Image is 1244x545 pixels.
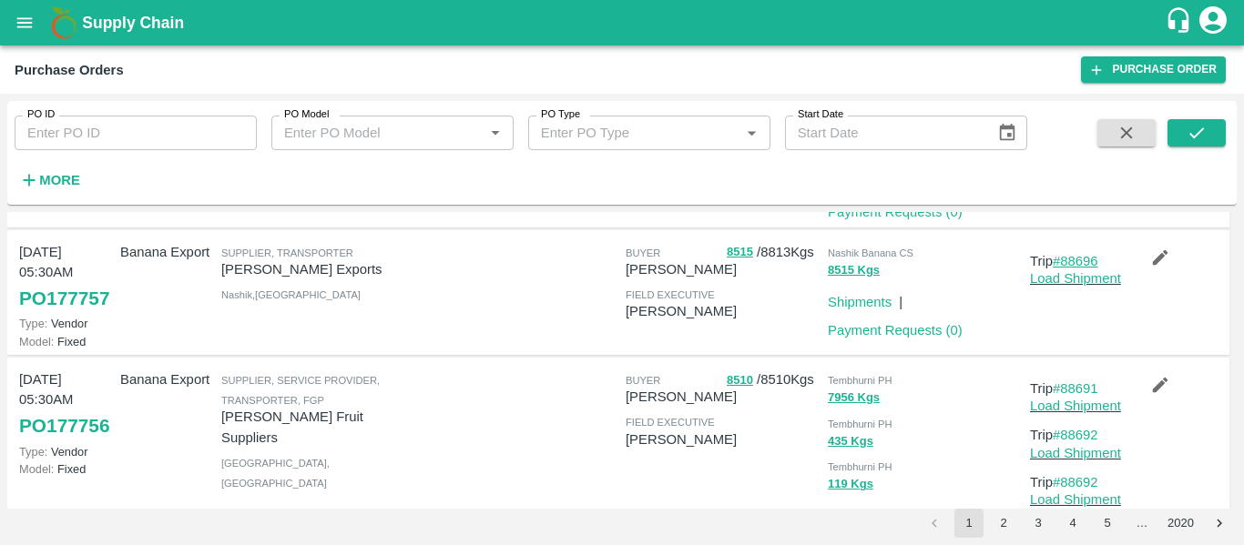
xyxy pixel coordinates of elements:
[221,259,416,279] p: [PERSON_NAME] Exports
[15,116,257,150] input: Enter PO ID
[1030,425,1124,445] p: Trip
[1093,509,1122,538] button: Go to page 5
[1030,399,1121,413] a: Load Shipment
[828,295,892,309] a: Shipments
[19,443,113,460] p: Vendor
[989,509,1018,538] button: Go to page 2
[19,317,47,330] span: Type:
[626,387,737,407] p: [PERSON_NAME]
[221,247,353,258] span: Supplier, Transporter
[221,375,380,406] span: Supplier, Service Provider, Transporter, FGP
[626,289,715,300] span: field executive
[120,369,214,389] p: Banana Export
[277,121,478,145] input: Enter PO Model
[19,409,109,442] a: PO177756
[828,474,873,495] button: 119 Kgs
[82,10,1165,35] a: Supply Chain
[1162,509,1199,538] button: Go to page 2020
[221,407,416,448] p: [PERSON_NAME] Fruit Suppliers
[626,301,737,321] p: [PERSON_NAME]
[19,333,113,350] p: Fixed
[19,460,113,478] p: Fixed
[1053,254,1098,268] a: #88696
[990,116,1025,150] button: Choose date
[892,500,902,527] div: |
[626,259,737,279] p: [PERSON_NAME]
[4,2,46,44] button: open drawer
[1053,381,1098,396] a: #88691
[954,509,984,538] button: page 1
[1024,509,1053,538] button: Go to page 3
[19,315,113,332] p: Vendor
[828,419,892,429] span: Tembhurni PH
[1205,509,1234,538] button: Go to next page
[917,509,1237,538] nav: pagination navigation
[1165,6,1197,39] div: customer-support
[828,431,873,452] button: 435 Kgs
[892,285,902,312] div: |
[1127,515,1157,532] div: …
[798,107,843,122] label: Start Date
[46,5,82,41] img: logo
[541,107,580,122] label: PO Type
[1030,251,1124,271] p: Trip
[1030,492,1121,507] a: Load Shipment
[82,14,184,32] b: Supply Chain
[27,107,55,122] label: PO ID
[534,121,735,145] input: Enter PO Type
[19,445,47,459] span: Type:
[284,107,330,122] label: PO Model
[1081,56,1226,83] a: Purchase Order
[120,242,214,262] p: Banana Export
[19,462,54,476] span: Model:
[1030,472,1124,492] p: Trip
[19,335,54,348] span: Model:
[626,375,660,386] span: buyer
[1058,509,1087,538] button: Go to page 4
[828,388,880,409] button: 7956 Kgs
[1053,428,1098,442] a: #88692
[626,429,737,449] p: [PERSON_NAME]
[626,247,660,258] span: buyer
[221,289,361,300] span: Nashik , [GEOGRAPHIC_DATA]
[739,121,763,145] button: Open
[828,323,963,338] a: Payment Requests (0)
[19,282,109,315] a: PO177757
[15,58,124,82] div: Purchase Orders
[221,458,330,489] span: [GEOGRAPHIC_DATA] , [GEOGRAPHIC_DATA]
[727,370,753,391] button: 8510
[1053,475,1098,489] a: #88692
[828,461,892,472] span: Tembhurni PH
[626,417,715,428] span: field executive
[828,247,913,258] span: Nashik Banana CS
[1030,378,1124,399] p: Trip
[19,242,113,283] p: [DATE] 05:30AM
[727,242,821,263] p: / 8813 Kgs
[39,173,80,187] strong: More
[19,369,113,410] p: [DATE] 05:30AM
[15,165,85,196] button: More
[828,375,892,386] span: Tembhurni PH
[727,242,753,263] button: 8515
[1030,446,1121,460] a: Load Shipment
[785,116,984,150] input: Start Date
[828,260,880,281] button: 8515 Kgs
[727,369,821,390] p: / 8510 Kgs
[484,121,507,145] button: Open
[1030,271,1121,286] a: Load Shipment
[1197,4,1229,42] div: account of current user
[828,205,963,219] a: Payment Requests (0)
